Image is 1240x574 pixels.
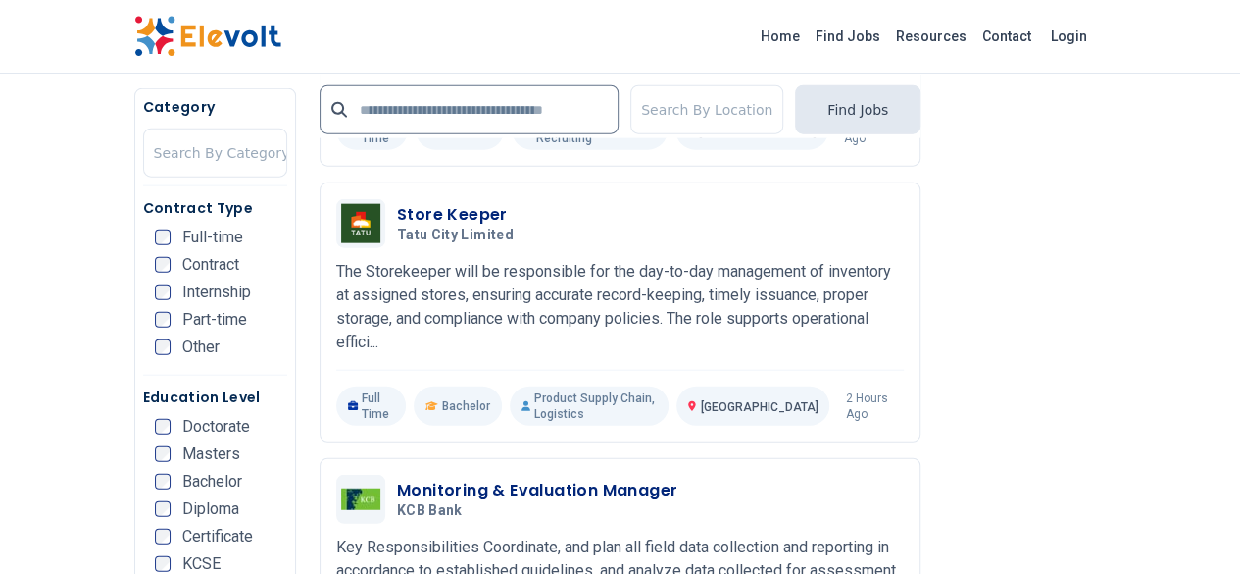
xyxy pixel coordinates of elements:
[182,285,251,300] span: Internship
[182,556,221,572] span: KCSE
[397,227,514,244] span: Tatu City Limited
[155,312,171,328] input: Part-time
[753,21,808,52] a: Home
[336,387,406,426] p: Full Time
[155,419,171,435] input: Doctorate
[155,474,171,490] input: Bachelor
[155,556,171,572] input: KCSE
[155,339,171,355] input: Other
[510,387,670,426] p: Product Supply Chain, Logistics
[397,203,521,227] h3: Store Keeper
[182,312,247,328] span: Part-time
[182,419,250,435] span: Doctorate
[155,230,171,245] input: Full-time
[1142,480,1240,574] iframe: Chat Widget
[182,257,239,273] span: Contract
[155,285,171,300] input: Internship
[182,446,240,462] span: Masters
[155,446,171,462] input: Masters
[143,198,287,218] h5: Contract Type
[336,199,904,426] a: Tatu City LimitedStore KeeperTatu City LimitedThe Storekeeper will be responsible for the day-to-...
[182,230,243,245] span: Full-time
[143,388,287,407] h5: Education Level
[442,398,490,414] span: Bachelor
[795,85,920,134] button: Find Jobs
[134,16,281,57] img: Elevolt
[182,529,253,545] span: Certificate
[341,204,380,243] img: Tatu City Limited
[182,474,242,490] span: Bachelor
[397,479,677,502] h3: Monitoring & Evaluation Manager
[1039,17,1099,56] a: Login
[341,489,380,510] img: KCB Bank
[155,257,171,273] input: Contract
[155,529,171,545] input: Certificate
[888,21,974,52] a: Resources
[397,502,463,520] span: KCB Bank
[182,339,220,355] span: Other
[155,501,171,517] input: Diploma
[143,97,287,117] h5: Category
[808,21,888,52] a: Find Jobs
[336,260,904,354] p: The Storekeeper will be responsible for the day-to-day management of inventory at assigned stores...
[700,400,818,414] span: [GEOGRAPHIC_DATA]
[182,501,239,517] span: Diploma
[845,391,904,422] p: 2 hours ago
[974,21,1039,52] a: Contact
